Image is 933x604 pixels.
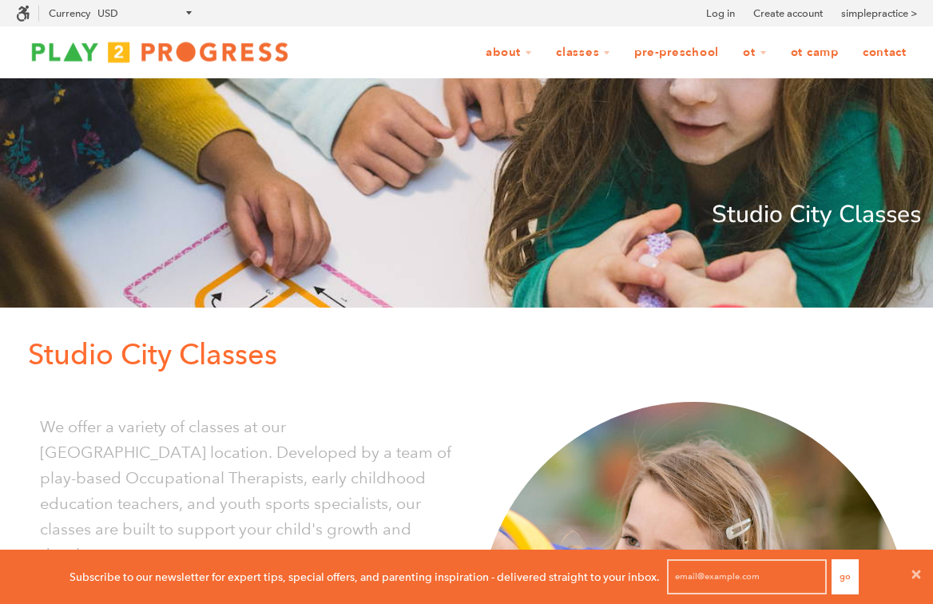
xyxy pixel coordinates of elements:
[753,6,823,22] a: Create account
[49,7,90,19] label: Currency
[546,38,621,68] a: Classes
[624,38,729,68] a: Pre-Preschool
[40,414,455,567] p: We offer a variety of classes at our [GEOGRAPHIC_DATA] location. Developed by a team of play-base...
[12,196,921,234] p: Studio City Classes
[16,36,304,68] img: Play2Progress logo
[667,559,827,594] input: email@example.com
[475,38,542,68] a: About
[69,568,660,586] p: Subscribe to our newsletter for expert tips, special offers, and parenting inspiration - delivere...
[733,38,777,68] a: OT
[780,38,849,68] a: OT Camp
[28,332,921,378] p: Studio City Classes
[841,6,917,22] a: simplepractice >
[706,6,735,22] a: Log in
[832,559,859,594] button: Go
[852,38,917,68] a: Contact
